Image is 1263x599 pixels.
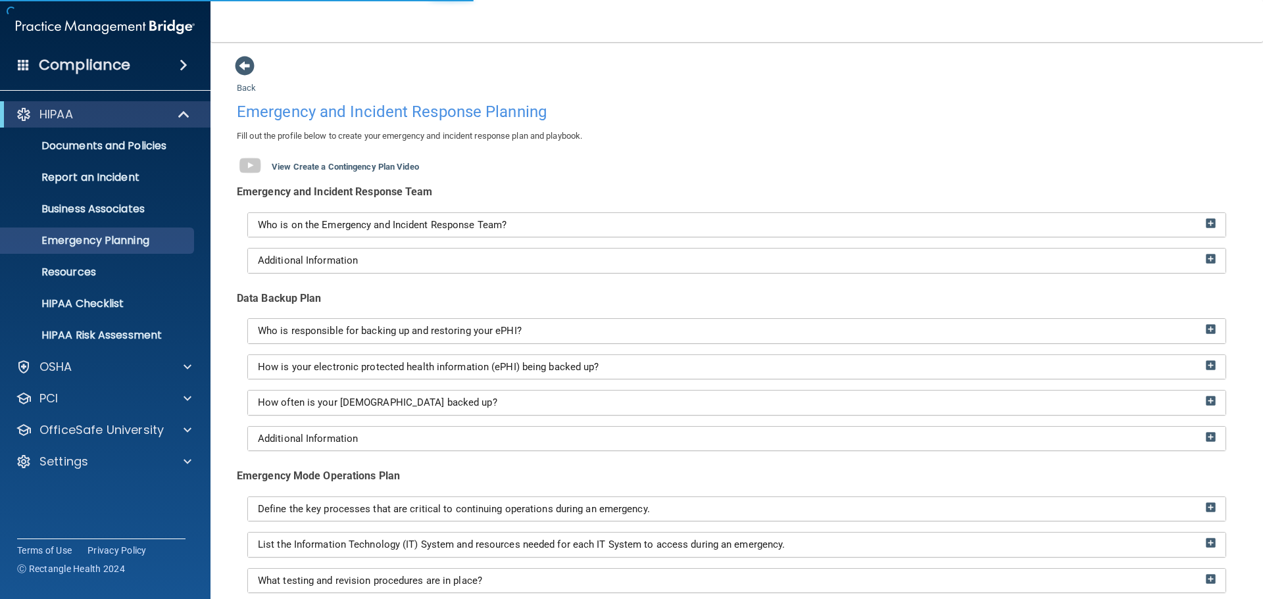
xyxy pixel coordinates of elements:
a: OSHA [16,359,191,375]
span: Ⓒ Rectangle Health 2024 [17,562,125,575]
p: OfficeSafe University [39,422,164,438]
b: Data Backup Plan [237,292,322,304]
p: Emergency Planning [9,234,188,247]
img: ic_add_box.75fa564c.png [1206,360,1216,370]
p: Report an Incident [9,171,188,184]
a: List the Information Technology (IT) System and resources needed for each IT System to access dur... [258,539,1216,550]
a: Back [237,67,256,93]
a: PCI [16,391,191,406]
a: OfficeSafe University [16,422,191,438]
img: ic_add_box.75fa564c.png [1206,502,1216,512]
img: PMB logo [16,14,195,40]
img: ic_add_box.75fa564c.png [1206,254,1216,264]
p: Documents and Policies [9,139,188,153]
b: Emergency and Incident Response Team [237,185,433,198]
p: HIPAA [39,107,73,122]
a: Additional Information [258,255,1216,266]
span: Additional Information [258,254,358,266]
b: Emergency Mode Operations Plan [237,469,400,482]
span: Additional Information [258,433,358,444]
a: Terms of Use [17,544,72,557]
img: gray_youtube_icon.38fcd6cc.png [237,153,263,179]
a: Define the key processes that are critical to continuing operations during an emergency. [258,504,1216,515]
a: How is your electronic protected health information (ePHI) being backed up? [258,362,1216,373]
a: Privacy Policy [87,544,147,557]
span: Define the key processes that are critical to continuing operations during an emergency. [258,503,650,515]
p: Resources [9,266,188,279]
img: ic_add_box.75fa564c.png [1206,538,1216,548]
a: Additional Information [258,433,1216,444]
img: ic_add_box.75fa564c.png [1206,432,1216,442]
a: HIPAA [16,107,191,122]
span: List the Information Technology (IT) System and resources needed for each IT System to access dur... [258,539,785,550]
p: Fill out the profile below to create your emergency and incident response plan and playbook. [237,128,1237,144]
a: What testing and revision procedures are in place? [258,575,1216,587]
h4: Emergency and Incident Response Planning [237,103,1237,120]
p: HIPAA Risk Assessment [9,329,188,342]
span: How often is your [DEMOGRAPHIC_DATA] backed up? [258,396,497,408]
a: Settings [16,454,191,469]
p: PCI [39,391,58,406]
a: Who is responsible for backing up and restoring your ePHI? [258,325,1216,337]
span: How is your electronic protected health information (ePHI) being backed up? [258,361,599,373]
img: ic_add_box.75fa564c.png [1206,324,1216,334]
p: OSHA [39,359,72,375]
h4: Compliance [39,56,130,74]
img: ic_add_box.75fa564c.png [1206,218,1216,228]
img: ic_add_box.75fa564c.png [1206,574,1216,584]
p: Settings [39,454,88,469]
p: HIPAA Checklist [9,297,188,310]
a: How often is your [DEMOGRAPHIC_DATA] backed up? [258,397,1216,408]
b: View Create a Contingency Plan Video [272,162,419,172]
a: Who is on the Emergency and Incident Response Team? [258,220,1216,231]
img: ic_add_box.75fa564c.png [1206,396,1216,406]
span: What testing and revision procedures are in place? [258,575,482,587]
span: Who is on the Emergency and Incident Response Team? [258,219,507,231]
span: Who is responsible for backing up and restoring your ePHI? [258,325,522,337]
p: Business Associates [9,203,188,216]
